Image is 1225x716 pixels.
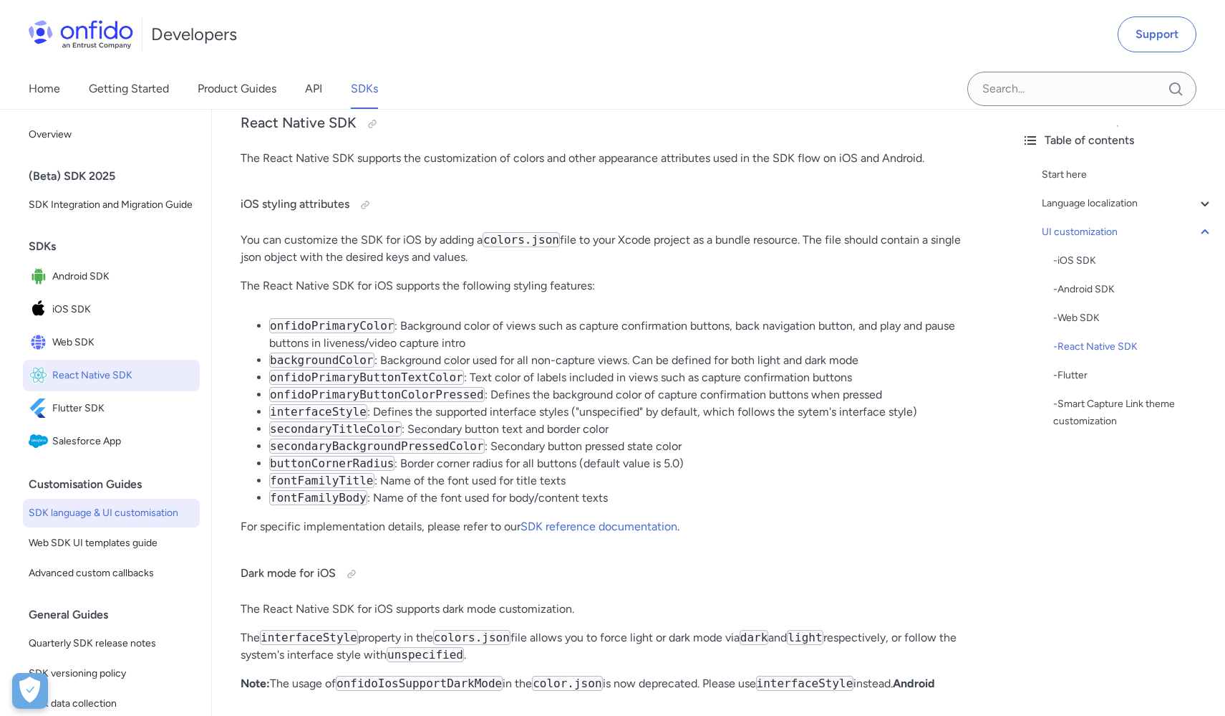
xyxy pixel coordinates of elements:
[29,535,194,552] span: Web SDK UI templates guide
[269,421,402,436] code: secondaryTitleColor
[29,470,205,499] div: Customisation Guides
[269,456,394,471] code: buttonCornerRadius
[198,69,276,109] a: Product Guides
[23,426,200,457] a: IconSalesforce AppSalesforce App
[241,601,982,618] p: The React Native SDK for iOS supports dark mode customization.
[241,277,982,295] p: The React Native SDK for iOS supports the following styling features:
[269,455,982,472] li: : Border corner radius for all buttons (default value is 5.0)
[29,431,52,452] img: IconSalesforce App
[23,659,200,688] a: SDK versioning policy
[351,69,378,109] a: SDKs
[1053,252,1214,269] a: -iOS SDK
[269,370,464,385] code: onfidoPrimaryButtonTextColor
[241,150,982,167] p: The React Native SDK supports the customization of colors and other appearance attributes used in...
[1022,132,1214,149] div: Table of contents
[23,191,200,219] a: SDK Integration and Migration Guide
[52,431,194,452] span: Salesforce App
[269,490,982,507] li: : Name of the font used for body/content texts
[52,398,194,419] span: Flutter SDK
[1053,281,1214,298] div: - Android SDK
[269,472,982,490] li: : Name of the font used for title texts
[483,232,560,247] code: colors.json
[269,318,394,333] code: onfidoPrimaryColor
[269,404,982,421] li: : Defines the supported interface styles ("unspecified" by default, which follows the sytem's int...
[241,231,982,266] p: You can customize the SDK for iOS by adding a file to your Xcode project as a bundle resource. Th...
[29,333,52,353] img: IconWeb SDK
[336,676,503,691] code: onfidoIosSupportDarkMode
[52,366,194,386] span: React Native SDK
[269,353,374,368] code: backgroundColor
[29,366,52,386] img: IconReact Native SDK
[756,676,854,691] code: interfaceStyle
[241,677,270,690] strong: Note:
[241,194,982,216] h4: iOS styling attributes
[23,261,200,292] a: IconAndroid SDKAndroid SDK
[893,677,935,690] strong: Android
[967,72,1196,106] input: Onfido search input field
[269,352,982,369] li: : Background color used for all non-capture views. Can be defined for both light and dark mode
[52,333,194,353] span: Web SDK
[52,300,194,320] span: iOS SDK
[29,695,194,712] span: SDK data collection
[23,294,200,325] a: IconiOS SDKiOS SDK
[241,113,982,135] h3: React Native SDK
[269,386,982,404] li: : Defines the background color of capture confirmation buttons when pressed
[269,421,982,438] li: : Secondary button text and border color
[151,23,237,46] h1: Developers
[23,120,200,149] a: Overview
[23,393,200,424] a: IconFlutter SDKFlutter SDK
[269,473,374,488] code: fontFamilyTitle
[1042,224,1214,241] a: UI customization
[1053,367,1214,384] div: - Flutter
[1053,367,1214,384] a: -Flutter
[23,629,200,658] a: Quarterly SDK release notes
[29,20,133,49] img: Onfido Logo
[1053,338,1214,355] a: -React Native SDK
[23,360,200,391] a: IconReact Native SDKReact Native SDK
[29,398,52,419] img: IconFlutter SDK
[305,69,322,109] a: API
[269,490,367,505] code: fontFamilyBody
[520,520,677,533] a: SDK reference documentation
[269,369,982,386] li: : Text color of labels included in views such as capture confirmation buttons
[29,300,52,320] img: IconiOS SDK
[1053,310,1214,327] div: - Web SDK
[241,629,982,664] p: The property in the file allows you to force light or dark mode via and respectively, or follow t...
[29,635,194,652] span: Quarterly SDK release notes
[29,232,205,261] div: SDKs
[29,69,60,109] a: Home
[241,563,982,586] h4: Dark mode for iOS
[433,630,510,645] code: colors.json
[1053,252,1214,269] div: - iOS SDK
[260,630,358,645] code: interfaceStyle
[29,196,194,214] span: SDK Integration and Migration Guide
[23,559,200,588] a: Advanced custom callbacks
[12,673,48,709] button: Open Preferences
[269,438,982,455] li: : Secondary button pressed state color
[23,499,200,528] a: SDK language & UI customisation
[23,327,200,358] a: IconWeb SDKWeb SDK
[1053,338,1214,355] div: - React Native SDK
[52,267,194,287] span: Android SDK
[1042,166,1214,183] a: Start here
[1118,16,1196,52] a: Support
[532,676,602,691] code: color.json
[29,126,194,143] span: Overview
[269,439,485,454] code: secondaryBackgroundPressedColor
[29,601,205,629] div: General Guides
[29,505,194,522] span: SDK language & UI customisation
[387,647,464,662] code: unspecified
[29,267,52,287] img: IconAndroid SDK
[1042,195,1214,212] a: Language localization
[29,665,194,682] span: SDK versioning policy
[1053,310,1214,327] a: -Web SDK
[241,675,982,692] p: The usage of in the is now deprecated. Please use instead.
[23,529,200,558] a: Web SDK UI templates guide
[89,69,169,109] a: Getting Started
[12,673,48,709] div: Cookie Preferences
[1053,281,1214,298] a: -Android SDK
[269,404,367,419] code: interfaceStyle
